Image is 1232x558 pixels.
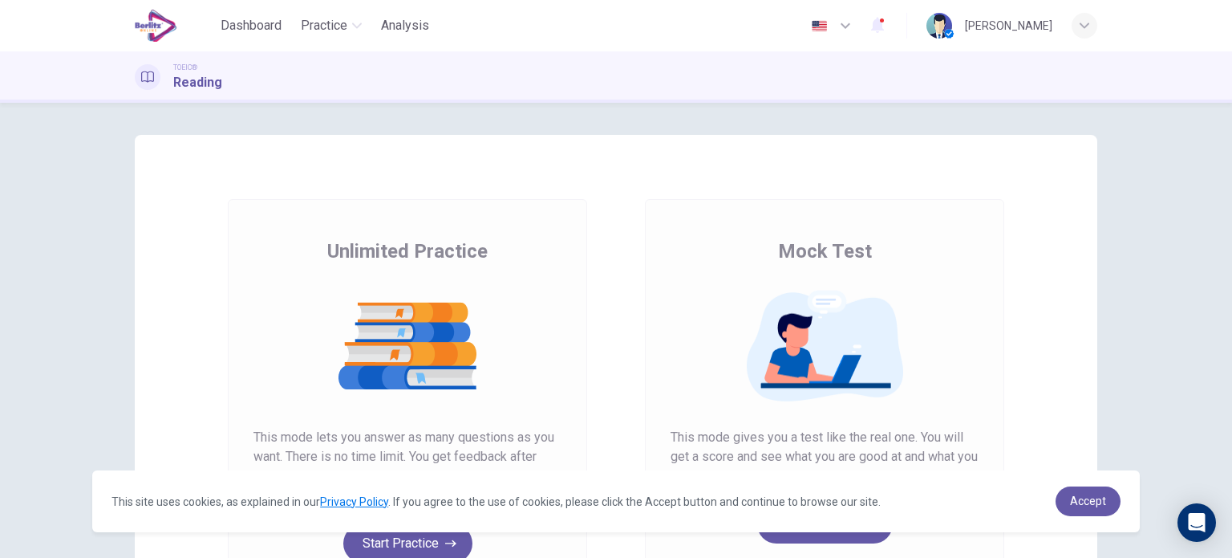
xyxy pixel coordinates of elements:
span: This mode lets you answer as many questions as you want. There is no time limit. You get feedback... [253,428,561,505]
h1: Reading [173,73,222,92]
span: This mode gives you a test like the real one. You will get a score and see what you are good at a... [671,428,979,486]
img: en [809,20,829,32]
span: Unlimited Practice [327,238,488,264]
a: EduSynch logo [135,10,214,42]
span: This site uses cookies, as explained in our . If you agree to the use of cookies, please click th... [111,495,881,508]
img: Profile picture [926,13,952,39]
div: [PERSON_NAME] [965,16,1052,35]
a: dismiss cookie message [1056,487,1121,516]
span: Dashboard [221,16,282,35]
div: cookieconsent [92,470,1140,532]
div: Open Intercom Messenger [1177,503,1216,542]
button: Practice [294,11,368,40]
span: Accept [1070,495,1106,507]
span: Analysis [381,16,429,35]
a: Privacy Policy [320,495,388,508]
button: Analysis [375,11,436,40]
span: Practice [301,16,347,35]
span: TOEIC® [173,62,197,73]
img: EduSynch logo [135,10,177,42]
span: Mock Test [778,238,872,264]
button: Dashboard [214,11,288,40]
